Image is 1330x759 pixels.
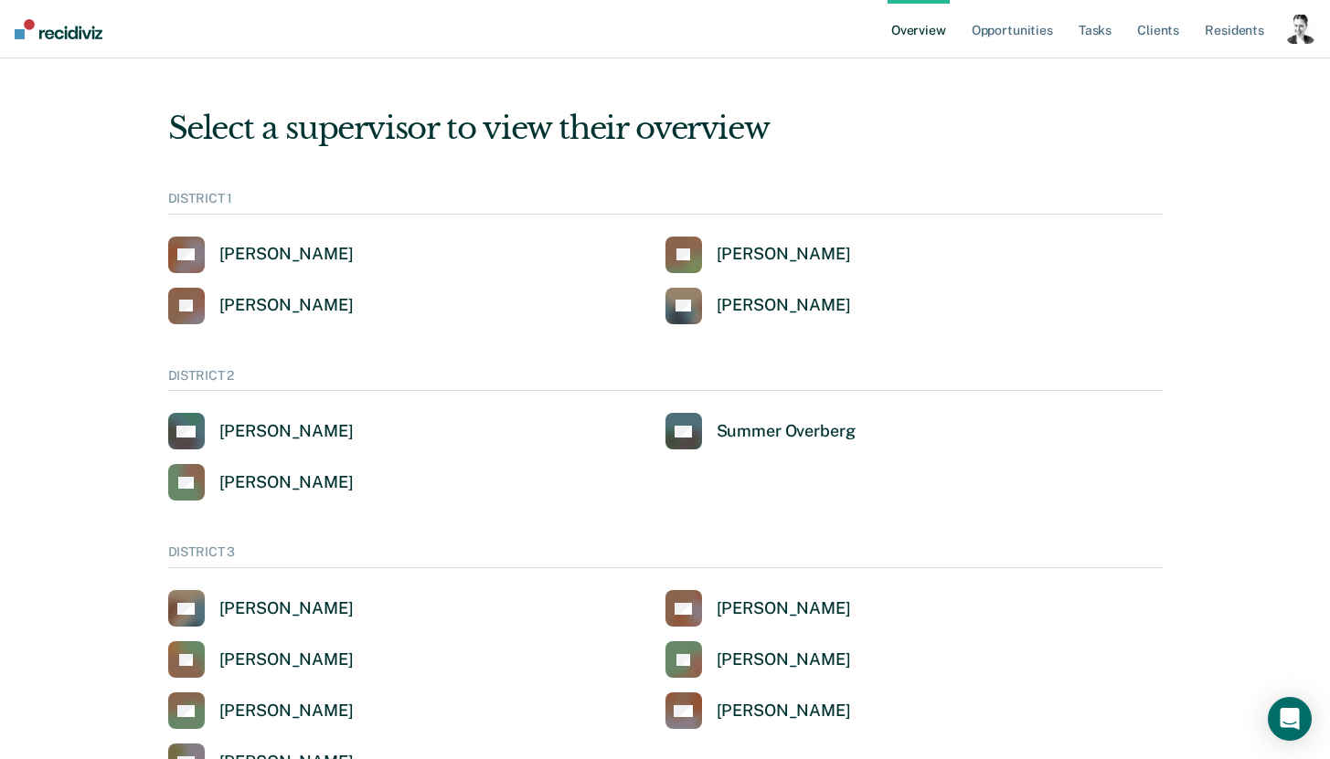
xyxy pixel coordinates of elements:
[717,598,851,619] div: [PERSON_NAME]
[1268,697,1312,741] div: Open Intercom Messenger
[15,19,102,39] img: Recidiviz
[717,649,851,670] div: [PERSON_NAME]
[168,237,354,273] a: [PERSON_NAME]
[168,368,1163,392] div: DISTRICT 2
[168,413,354,449] a: [PERSON_NAME]
[665,288,851,324] a: [PERSON_NAME]
[665,641,851,678] a: [PERSON_NAME]
[717,295,851,316] div: [PERSON_NAME]
[168,544,1163,568] div: DISTRICT 3
[717,701,851,722] div: [PERSON_NAME]
[168,641,354,678] a: [PERSON_NAME]
[665,590,851,627] a: [PERSON_NAME]
[168,191,1163,215] div: DISTRICT 1
[168,110,1163,147] div: Select a supervisor to view their overview
[665,692,851,729] a: [PERSON_NAME]
[168,464,354,501] a: [PERSON_NAME]
[219,295,354,316] div: [PERSON_NAME]
[717,421,856,442] div: Summer Overberg
[168,590,354,627] a: [PERSON_NAME]
[717,244,851,265] div: [PERSON_NAME]
[665,413,856,449] a: Summer Overberg
[168,692,354,729] a: [PERSON_NAME]
[665,237,851,273] a: [PERSON_NAME]
[219,598,354,619] div: [PERSON_NAME]
[219,244,354,265] div: [PERSON_NAME]
[219,472,354,493] div: [PERSON_NAME]
[219,649,354,670] div: [PERSON_NAME]
[219,421,354,442] div: [PERSON_NAME]
[168,288,354,324] a: [PERSON_NAME]
[219,701,354,722] div: [PERSON_NAME]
